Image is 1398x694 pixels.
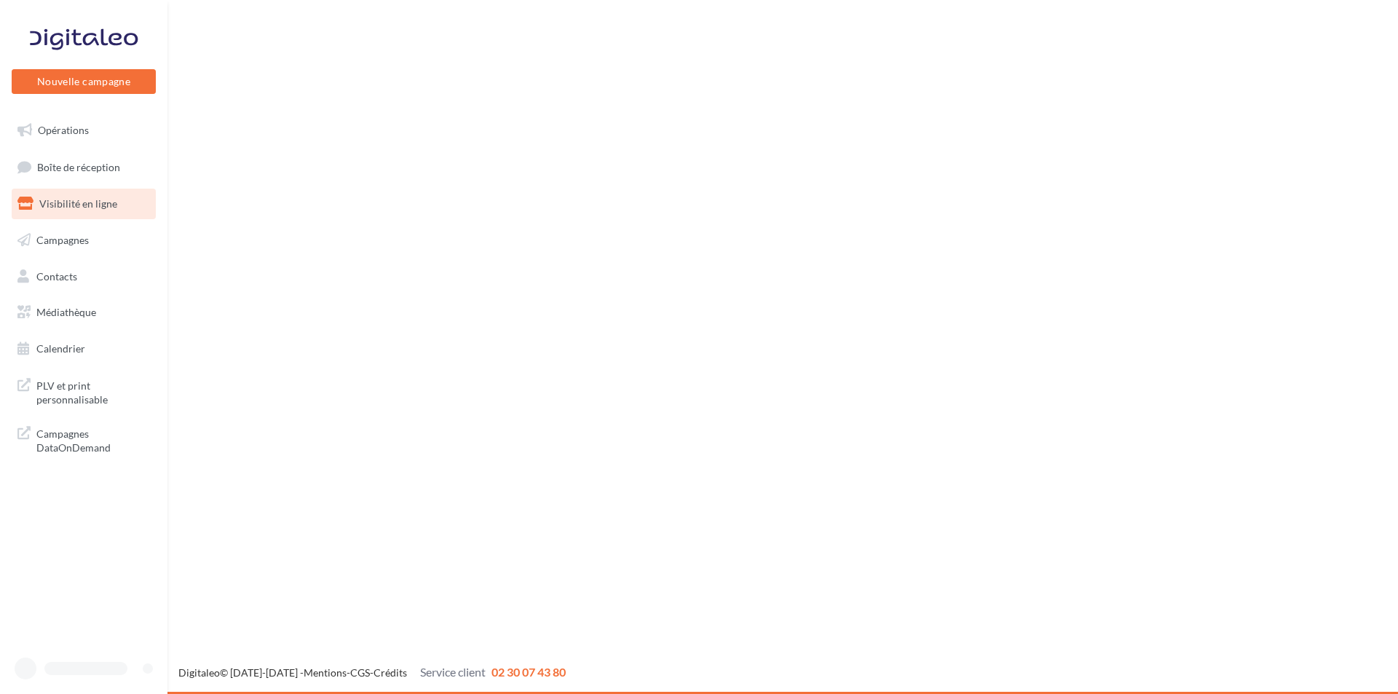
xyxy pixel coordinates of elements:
[36,306,96,318] span: Médiathèque
[36,234,89,246] span: Campagnes
[350,666,370,679] a: CGS
[9,115,159,146] a: Opérations
[9,297,159,328] a: Médiathèque
[9,151,159,183] a: Boîte de réception
[12,69,156,94] button: Nouvelle campagne
[39,197,117,210] span: Visibilité en ligne
[9,418,159,461] a: Campagnes DataOnDemand
[9,334,159,364] a: Calendrier
[36,269,77,282] span: Contacts
[178,666,220,679] a: Digitaleo
[9,189,159,219] a: Visibilité en ligne
[36,342,85,355] span: Calendrier
[374,666,407,679] a: Crédits
[36,376,150,407] span: PLV et print personnalisable
[36,424,150,455] span: Campagnes DataOnDemand
[420,665,486,679] span: Service client
[178,666,566,679] span: © [DATE]-[DATE] - - -
[9,261,159,292] a: Contacts
[9,370,159,413] a: PLV et print personnalisable
[37,160,120,173] span: Boîte de réception
[491,665,566,679] span: 02 30 07 43 80
[38,124,89,136] span: Opérations
[304,666,347,679] a: Mentions
[9,225,159,256] a: Campagnes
